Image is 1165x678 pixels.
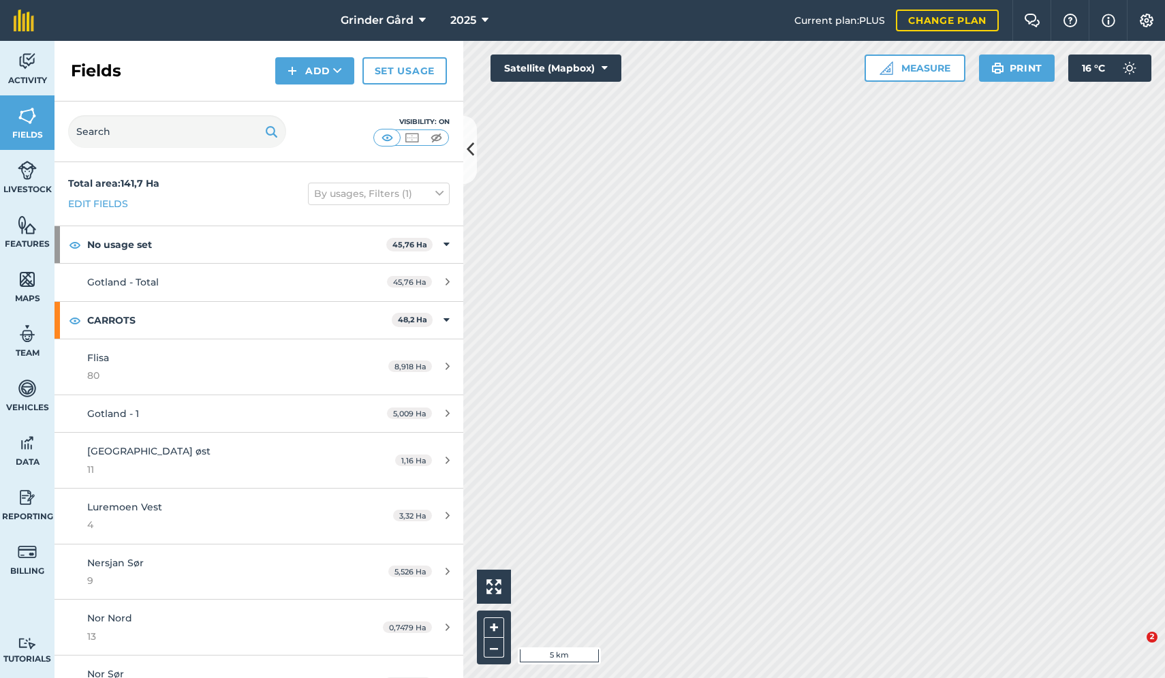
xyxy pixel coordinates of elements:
img: svg+xml;base64,PHN2ZyB4bWxucz0iaHR0cDovL3d3dy53My5vcmcvMjAwMC9zdmciIHdpZHRoPSI1NiIgaGVpZ2h0PSI2MC... [18,269,37,290]
img: svg+xml;base64,PD94bWwgdmVyc2lvbj0iMS4wIiBlbmNvZGluZz0idXRmLTgiPz4KPCEtLSBHZW5lcmF0b3I6IEFkb2JlIE... [18,637,37,650]
strong: Total area : 141,7 Ha [68,177,159,189]
span: Flisa [87,352,109,364]
img: svg+xml;base64,PD94bWwgdmVyc2lvbj0iMS4wIiBlbmNvZGluZz0idXRmLTgiPz4KPCEtLSBHZW5lcmF0b3I6IEFkb2JlIE... [18,160,37,181]
img: Four arrows, one pointing top left, one top right, one bottom right and the last bottom left [486,579,501,594]
img: svg+xml;base64,PD94bWwgdmVyc2lvbj0iMS4wIiBlbmNvZGluZz0idXRmLTgiPz4KPCEtLSBHZW5lcmF0b3I6IEFkb2JlIE... [1116,55,1143,82]
img: svg+xml;base64,PHN2ZyB4bWxucz0iaHR0cDovL3d3dy53My5vcmcvMjAwMC9zdmciIHdpZHRoPSI1MCIgaGVpZ2h0PSI0MC... [428,131,445,144]
span: 3,32 Ha [393,510,432,521]
img: svg+xml;base64,PHN2ZyB4bWxucz0iaHR0cDovL3d3dy53My5vcmcvMjAwMC9zdmciIHdpZHRoPSIxOSIgaGVpZ2h0PSIyNC... [991,60,1004,76]
strong: 48,2 Ha [398,315,427,324]
span: 80 [87,368,343,383]
img: svg+xml;base64,PD94bWwgdmVyc2lvbj0iMS4wIiBlbmNvZGluZz0idXRmLTgiPz4KPCEtLSBHZW5lcmF0b3I6IEFkb2JlIE... [18,433,37,453]
img: A cog icon [1138,14,1155,27]
img: svg+xml;base64,PHN2ZyB4bWxucz0iaHR0cDovL3d3dy53My5vcmcvMjAwMC9zdmciIHdpZHRoPSI1NiIgaGVpZ2h0PSI2MC... [18,106,37,126]
span: 16 ° C [1082,55,1105,82]
span: Luremoen Vest [87,501,162,513]
span: Nersjan Sør [87,557,144,569]
span: 2 [1147,632,1158,643]
button: – [484,638,504,658]
img: Ruler icon [880,61,893,75]
span: 5,526 Ha [388,566,432,577]
strong: CARROTS [87,302,392,339]
a: Change plan [896,10,999,31]
span: 9 [87,573,343,588]
a: Flisa808,918 Ha [55,339,463,395]
div: Visibility: On [373,117,450,127]
span: 8,918 Ha [388,360,432,372]
img: svg+xml;base64,PD94bWwgdmVyc2lvbj0iMS4wIiBlbmNvZGluZz0idXRmLTgiPz4KPCEtLSBHZW5lcmF0b3I6IEFkb2JlIE... [18,542,37,562]
img: svg+xml;base64,PHN2ZyB4bWxucz0iaHR0cDovL3d3dy53My5vcmcvMjAwMC9zdmciIHdpZHRoPSI1MCIgaGVpZ2h0PSI0MC... [403,131,420,144]
strong: No usage set [87,226,386,263]
button: Satellite (Mapbox) [491,55,621,82]
span: [GEOGRAPHIC_DATA] øst [87,445,211,457]
img: fieldmargin Logo [14,10,34,31]
img: svg+xml;base64,PD94bWwgdmVyc2lvbj0iMS4wIiBlbmNvZGluZz0idXRmLTgiPz4KPCEtLSBHZW5lcmF0b3I6IEFkb2JlIE... [18,324,37,344]
div: No usage set45,76 Ha [55,226,463,263]
a: Nersjan Sør95,526 Ha [55,544,463,600]
span: Gotland - 1 [87,407,139,420]
img: svg+xml;base64,PHN2ZyB4bWxucz0iaHR0cDovL3d3dy53My5vcmcvMjAwMC9zdmciIHdpZHRoPSIxOCIgaGVpZ2h0PSIyNC... [69,236,81,253]
div: CARROTS48,2 Ha [55,302,463,339]
a: Edit fields [68,196,128,211]
img: A question mark icon [1062,14,1078,27]
img: svg+xml;base64,PD94bWwgdmVyc2lvbj0iMS4wIiBlbmNvZGluZz0idXRmLTgiPz4KPCEtLSBHZW5lcmF0b3I6IEFkb2JlIE... [18,378,37,399]
img: svg+xml;base64,PHN2ZyB4bWxucz0iaHR0cDovL3d3dy53My5vcmcvMjAwMC9zdmciIHdpZHRoPSIxOCIgaGVpZ2h0PSIyNC... [69,312,81,328]
span: 1,16 Ha [395,454,432,466]
img: svg+xml;base64,PHN2ZyB4bWxucz0iaHR0cDovL3d3dy53My5vcmcvMjAwMC9zdmciIHdpZHRoPSIxNyIgaGVpZ2h0PSIxNy... [1102,12,1115,29]
img: svg+xml;base64,PHN2ZyB4bWxucz0iaHR0cDovL3d3dy53My5vcmcvMjAwMC9zdmciIHdpZHRoPSI1MCIgaGVpZ2h0PSI0MC... [379,131,396,144]
a: Gotland - 15,009 Ha [55,395,463,432]
span: 2025 [450,12,476,29]
button: By usages, Filters (1) [308,183,450,204]
span: 45,76 Ha [387,276,432,288]
iframe: Intercom live chat [1119,632,1151,664]
input: Search [68,115,286,148]
a: Luremoen Vest43,32 Ha [55,489,463,544]
button: Print [979,55,1055,82]
span: 5,009 Ha [387,407,432,419]
img: svg+xml;base64,PHN2ZyB4bWxucz0iaHR0cDovL3d3dy53My5vcmcvMjAwMC9zdmciIHdpZHRoPSI1NiIgaGVpZ2h0PSI2MC... [18,215,37,235]
img: svg+xml;base64,PHN2ZyB4bWxucz0iaHR0cDovL3d3dy53My5vcmcvMjAwMC9zdmciIHdpZHRoPSIxOSIgaGVpZ2h0PSIyNC... [265,123,278,140]
span: Nor Nord [87,612,132,624]
button: 16 °C [1068,55,1151,82]
a: Nor Nord130,7479 Ha [55,600,463,655]
span: 13 [87,629,343,644]
button: Add [275,57,354,84]
strong: 45,76 Ha [392,240,427,249]
a: [GEOGRAPHIC_DATA] øst111,16 Ha [55,433,463,488]
span: Grinder Gård [341,12,414,29]
img: svg+xml;base64,PD94bWwgdmVyc2lvbj0iMS4wIiBlbmNvZGluZz0idXRmLTgiPz4KPCEtLSBHZW5lcmF0b3I6IEFkb2JlIE... [18,487,37,508]
button: Measure [865,55,965,82]
h2: Fields [71,60,121,82]
img: svg+xml;base64,PD94bWwgdmVyc2lvbj0iMS4wIiBlbmNvZGluZz0idXRmLTgiPz4KPCEtLSBHZW5lcmF0b3I6IEFkb2JlIE... [18,51,37,72]
a: Set usage [362,57,447,84]
button: + [484,617,504,638]
img: Two speech bubbles overlapping with the left bubble in the forefront [1024,14,1040,27]
a: Gotland - Total45,76 Ha [55,264,463,301]
span: 11 [87,462,343,477]
span: 0,7479 Ha [383,621,432,633]
img: svg+xml;base64,PHN2ZyB4bWxucz0iaHR0cDovL3d3dy53My5vcmcvMjAwMC9zdmciIHdpZHRoPSIxNCIgaGVpZ2h0PSIyNC... [288,63,297,79]
span: Current plan : PLUS [794,13,885,28]
span: 4 [87,517,343,532]
span: Gotland - Total [87,276,159,288]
